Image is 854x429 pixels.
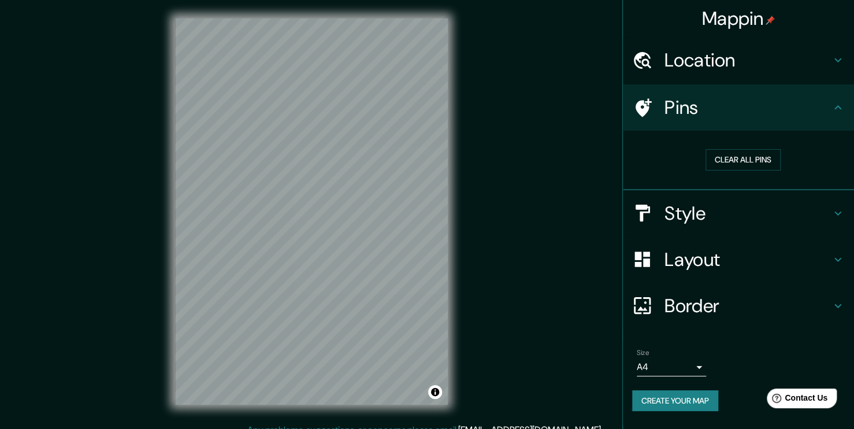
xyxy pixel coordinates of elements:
button: Create your map [632,390,718,412]
h4: Mappin [702,7,775,30]
h4: Pins [664,96,831,119]
img: pin-icon.png [766,16,775,25]
h4: Layout [664,248,831,271]
h4: Style [664,202,831,225]
div: A4 [637,358,706,376]
div: Style [623,190,854,236]
h4: Location [664,49,831,72]
label: Size [637,347,649,357]
canvas: Map [175,19,448,405]
div: Location [623,37,854,83]
button: Toggle attribution [428,385,442,399]
iframe: Help widget launcher [751,384,841,416]
h4: Border [664,294,831,317]
div: Pins [623,84,854,131]
div: Layout [623,236,854,283]
div: Border [623,283,854,329]
button: Clear all pins [706,149,781,171]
